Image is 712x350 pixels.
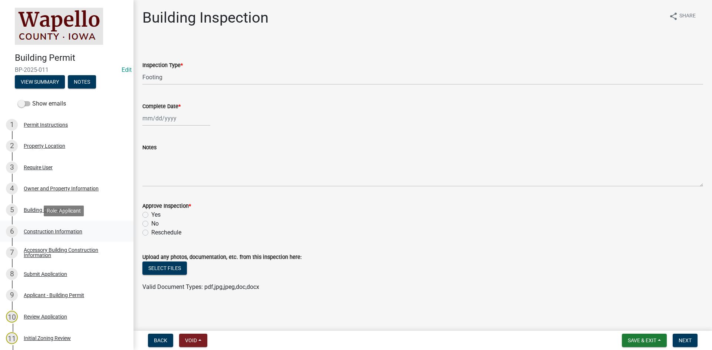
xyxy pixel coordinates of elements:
div: 4 [6,183,18,194]
div: Role: Applicant [44,206,84,216]
div: 6 [6,226,18,237]
label: Upload any photos, documentation, etc. from this inspection here: [142,255,301,260]
div: Review Application [24,314,67,319]
button: View Summary [15,75,65,89]
wm-modal-confirm: Summary [15,79,65,85]
div: 9 [6,289,18,301]
button: Select files [142,261,187,275]
div: 2 [6,140,18,152]
div: 10 [6,311,18,323]
div: Building Contractor [24,207,69,213]
span: Void [185,337,197,343]
span: Share [679,12,696,21]
h4: Building Permit [15,53,128,63]
div: Initial Zoning Review [24,336,71,341]
label: Complete Date [142,104,181,109]
input: mm/dd/yyyy [142,111,210,126]
div: Applicant - Building Permit [24,293,84,298]
div: Accessory Building Construction Information [24,247,122,258]
h1: Building Inspection [142,9,268,27]
img: Wapello County, Iowa [15,8,103,45]
div: 7 [6,247,18,259]
button: shareShare [663,9,702,23]
span: Back [154,337,167,343]
div: 11 [6,332,18,344]
span: Next [679,337,692,343]
span: Save & Exit [628,337,656,343]
label: Reschedule [151,228,181,237]
div: Property Location [24,143,65,149]
button: Next [673,334,698,347]
label: Notes [142,145,156,150]
label: Inspection Type [142,63,183,68]
span: BP-2025-011 [15,66,119,73]
div: Construction Information [24,229,82,234]
div: 8 [6,268,18,280]
i: share [669,12,678,21]
div: 3 [6,161,18,173]
button: Back [148,334,173,347]
label: Yes [151,210,161,219]
div: Submit Application [24,271,67,277]
wm-modal-confirm: Notes [68,79,96,85]
label: No [151,219,159,228]
label: Approve Inspection [142,204,191,209]
button: Notes [68,75,96,89]
a: Edit [122,66,132,73]
div: Permit Instructions [24,122,68,127]
button: Void [179,334,207,347]
wm-modal-confirm: Edit Application Number [122,66,132,73]
button: Save & Exit [622,334,667,347]
div: 5 [6,204,18,216]
div: Owner and Property Information [24,186,99,191]
div: 1 [6,119,18,131]
div: Require User [24,165,53,170]
span: Valid Document Types: pdf,jpg,jpeg,doc,docx [142,283,259,290]
label: Show emails [18,99,66,108]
